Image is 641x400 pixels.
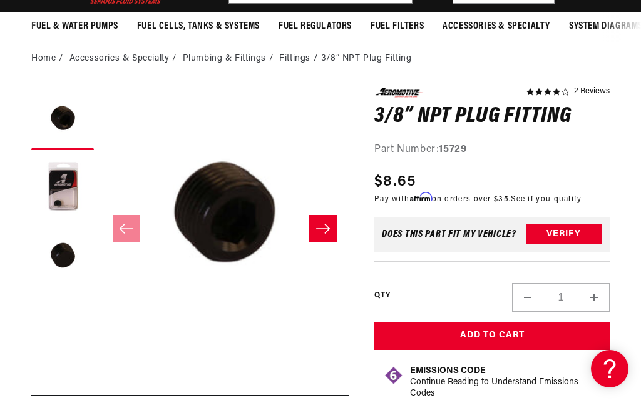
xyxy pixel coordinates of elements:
[269,12,361,41] summary: Fuel Regulators
[374,193,582,205] p: Pay with on orders over $35.
[443,20,550,33] span: Accessories & Specialty
[31,52,56,66] a: Home
[22,12,128,41] summary: Fuel & Water Pumps
[410,377,600,399] p: Continue Reading to Understand Emissions Codes
[31,87,94,150] button: Load image 1 in gallery view
[410,192,432,202] span: Affirm
[439,144,466,154] strong: 15729
[374,171,416,193] span: $8.65
[371,20,424,33] span: Fuel Filters
[361,12,433,41] summary: Fuel Filters
[31,225,94,287] button: Load image 3 in gallery view
[410,366,486,376] strong: Emissions Code
[31,156,94,219] button: Load image 2 in gallery view
[374,291,390,301] label: QTY
[279,20,352,33] span: Fuel Regulators
[128,12,269,41] summary: Fuel Cells, Tanks & Systems
[309,215,337,242] button: Slide right
[374,107,610,127] h1: 3/8” NPT Plug Fitting
[511,196,582,203] a: See if you qualify - Learn more about Affirm Financing (opens in modal)
[374,142,610,158] div: Part Number:
[31,87,349,370] media-gallery: Gallery Viewer
[137,20,260,33] span: Fuel Cells, Tanks & Systems
[321,52,412,66] li: 3/8” NPT Plug Fitting
[382,229,516,239] div: Does This part fit My vehicle?
[433,12,560,41] summary: Accessories & Specialty
[113,215,140,242] button: Slide left
[279,52,310,66] a: Fittings
[574,87,610,96] a: 2 reviews
[183,52,266,66] a: Plumbing & Fittings
[374,322,610,350] button: Add to Cart
[526,224,602,244] button: Verify
[384,366,404,386] img: Emissions code
[31,20,118,33] span: Fuel & Water Pumps
[410,366,600,399] button: Emissions CodeContinue Reading to Understand Emissions Codes
[31,52,610,66] nav: breadcrumbs
[69,52,180,66] li: Accessories & Specialty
